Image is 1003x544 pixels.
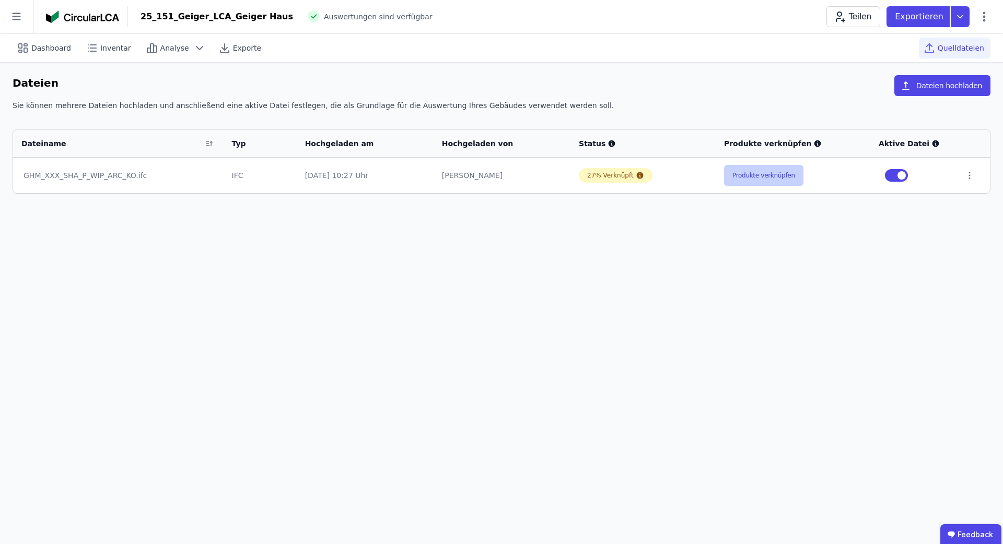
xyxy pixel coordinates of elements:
[46,10,119,23] img: Concular
[724,138,862,149] div: Produkte verknüpfen
[233,43,261,53] span: Exporte
[305,170,425,181] div: [DATE] 10:27 Uhr
[724,165,803,186] button: Produkte verknüpfen
[895,10,946,23] p: Exportieren
[21,138,201,149] div: Dateiname
[31,43,71,53] span: Dashboard
[160,43,189,53] span: Analyse
[100,43,131,53] span: Inventar
[894,75,990,96] button: Dateien hochladen
[442,170,562,181] div: [PERSON_NAME]
[13,100,990,119] div: Sie können mehrere Dateien hochladen und anschließend eine aktive Datei festlegen, die als Grundl...
[232,138,276,149] div: Typ
[324,11,433,22] span: Auswertungen sind verfügbar
[141,10,293,23] div: 25_151_Geiger_LCA_Geiger Haus
[232,170,288,181] div: IFC
[442,138,549,149] div: Hochgeladen von
[305,138,412,149] div: Hochgeladen am
[13,75,59,92] h6: Dateien
[879,138,948,149] div: Aktive Datei
[826,6,880,27] button: Teilen
[579,138,707,149] div: Status
[587,171,634,180] div: 27% Verknüpft
[24,170,213,181] div: GHM_XXX_SHA_P_WIP_ARC_KO.ifc
[938,43,984,53] span: Quelldateien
